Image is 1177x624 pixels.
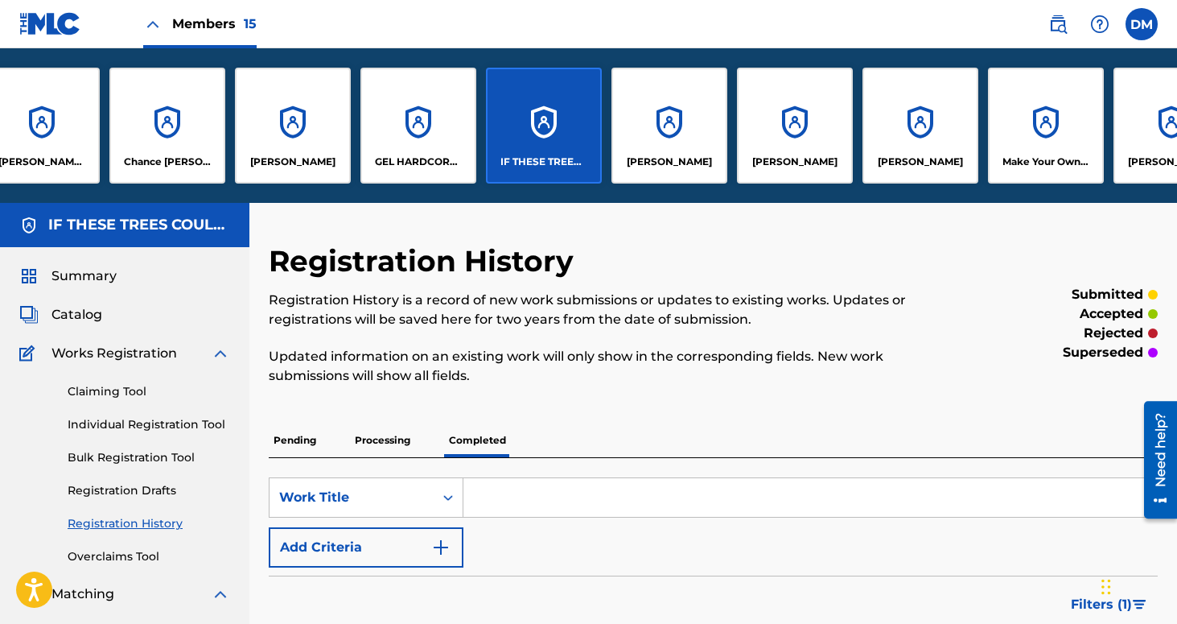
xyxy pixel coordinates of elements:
[109,68,225,184] a: AccountsChance [PERSON_NAME]
[1084,324,1143,343] p: rejected
[51,305,102,324] span: Catalog
[68,449,230,466] a: Bulk Registration Tool
[1101,563,1111,611] div: Drag
[1048,14,1068,34] img: search
[1080,304,1143,324] p: accepted
[235,68,351,184] a: Accounts[PERSON_NAME]
[1126,8,1158,40] div: User Menu
[375,155,463,169] p: GEL HARDCORE LLC
[19,305,39,324] img: Catalog
[19,267,39,286] img: Summary
[244,16,257,31] span: 15
[269,291,953,329] p: Registration History is a record of new work submissions or updates to existing works. Updates or...
[878,155,963,169] p: Luka Fischman
[269,243,582,279] h2: Registration History
[19,12,81,35] img: MLC Logo
[1132,395,1177,525] iframe: Resource Center
[1090,14,1109,34] img: help
[211,585,230,604] img: expand
[737,68,853,184] a: Accounts[PERSON_NAME]
[250,155,335,169] p: David Kelly
[862,68,978,184] a: Accounts[PERSON_NAME]
[68,548,230,565] a: Overclaims Tool
[1002,155,1090,169] p: Make Your Own Luck Music
[486,68,602,184] a: AccountsIF THESE TREES COULD TALK MUSIC
[51,585,114,604] span: Matching
[269,424,321,457] p: Pending
[611,68,727,184] a: Accounts[PERSON_NAME]
[752,155,837,169] p: Joshua Malett
[279,488,424,507] div: Work Title
[68,482,230,499] a: Registration Drafts
[1084,8,1116,40] div: Help
[68,515,230,532] a: Registration History
[360,68,476,184] a: AccountsGEL HARDCORE LLC
[68,416,230,433] a: Individual Registration Tool
[48,216,230,234] h5: IF THESE TREES COULD TALK MUSIC
[1042,8,1074,40] a: Public Search
[172,14,257,33] span: Members
[431,538,451,557] img: 9d2ae6d4665cec9f34b9.svg
[19,267,117,286] a: SummarySummary
[269,347,953,386] p: Updated information on an existing work will only show in the corresponding fields. New work subm...
[1097,547,1177,624] iframe: Chat Widget
[211,344,230,363] img: expand
[51,344,177,363] span: Works Registration
[124,155,212,169] p: Chance Patrick Williams
[500,155,588,169] p: IF THESE TREES COULD TALK MUSIC
[51,267,117,286] span: Summary
[269,527,463,568] button: Add Criteria
[1063,343,1143,362] p: superseded
[19,305,102,324] a: CatalogCatalog
[1072,285,1143,304] p: submitted
[627,155,712,169] p: Josh Resing
[988,68,1104,184] a: AccountsMake Your Own Luck Music
[143,14,163,34] img: Close
[19,216,39,235] img: Accounts
[350,424,415,457] p: Processing
[19,344,40,363] img: Works Registration
[1071,595,1132,614] span: Filters ( 1 )
[68,383,230,400] a: Claiming Tool
[444,424,511,457] p: Completed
